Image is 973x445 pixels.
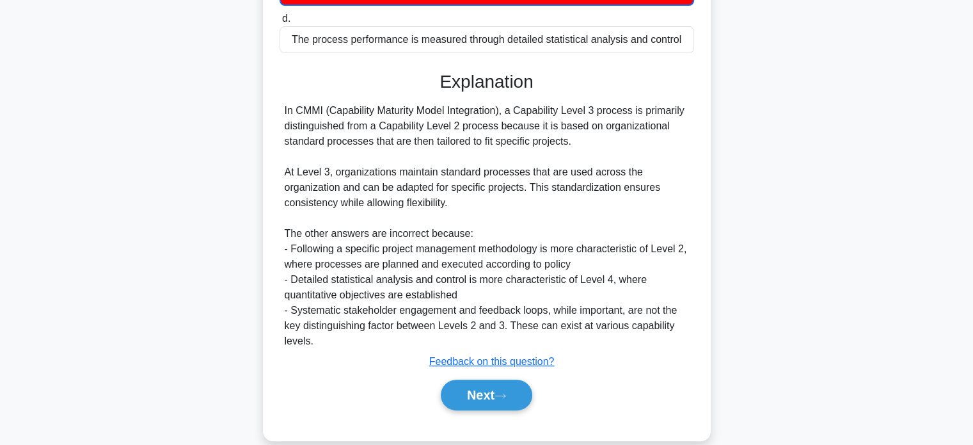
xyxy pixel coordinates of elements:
[429,356,555,367] a: Feedback on this question?
[287,71,686,93] h3: Explanation
[285,103,689,349] div: In CMMI (Capability Maturity Model Integration), a Capability Level 3 process is primarily distin...
[280,26,694,53] div: The process performance is measured through detailed statistical analysis and control
[282,13,290,24] span: d.
[441,380,532,410] button: Next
